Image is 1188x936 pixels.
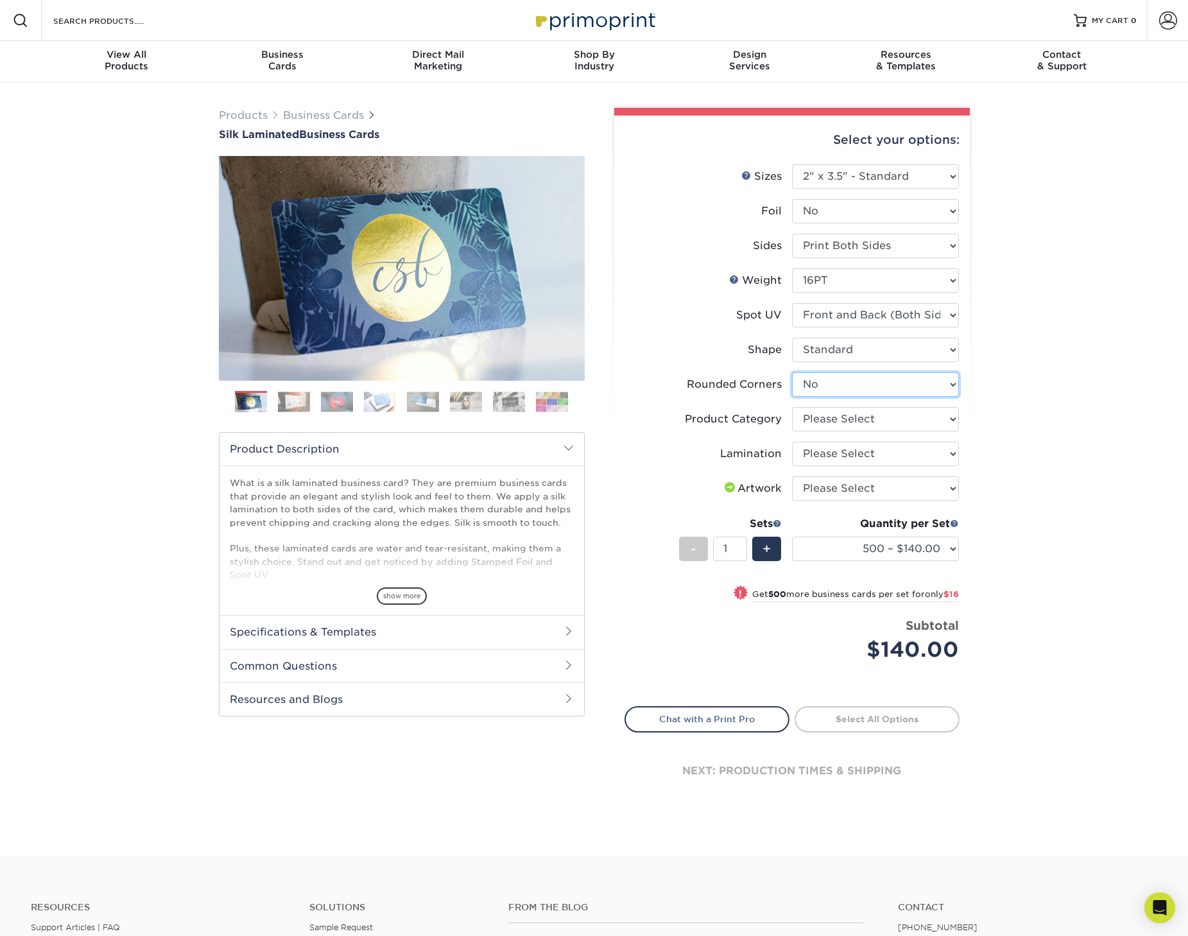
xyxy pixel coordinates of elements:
div: Foil [761,204,782,219]
a: BusinessCards [204,41,360,82]
img: Business Cards 07 [493,392,525,412]
a: Direct MailMarketing [360,41,516,82]
div: Services [672,49,828,72]
div: Shape [748,342,782,358]
div: Products [49,49,205,72]
div: Marketing [360,49,516,72]
div: Sides [753,238,782,254]
h2: Product Description [220,433,584,465]
a: Business Cards [283,109,364,121]
div: Open Intercom Messenger [1144,892,1175,923]
span: Design [672,49,828,60]
span: MY CART [1092,15,1128,26]
span: - [691,539,696,559]
a: Contact [898,902,1157,913]
img: Business Cards 04 [364,392,396,412]
p: What is a silk laminated business card? They are premium business cards that provide an elegant a... [230,476,574,686]
small: Get more business cards per set for [752,589,959,602]
span: + [762,539,771,559]
img: Business Cards 05 [407,392,439,412]
a: Select All Options [795,706,960,732]
div: Sizes [741,169,782,184]
img: Silk Laminated 01 [219,85,585,451]
span: 0 [1131,16,1137,25]
a: DesignServices [672,41,828,82]
div: Spot UV [736,308,782,323]
span: only [925,589,959,599]
span: show more [377,587,427,605]
span: Resources [828,49,984,60]
a: Resources& Templates [828,41,984,82]
div: Industry [516,49,672,72]
h4: Resources [31,902,290,913]
span: Shop By [516,49,672,60]
a: Sample Request [309,923,373,932]
span: Contact [984,49,1140,60]
h4: Solutions [309,902,489,913]
a: [PHONE_NUMBER] [898,923,977,932]
div: Cards [204,49,360,72]
a: View AllProducts [49,41,205,82]
div: Product Category [685,412,782,427]
span: ! [739,587,742,600]
h1: Business Cards [219,128,585,141]
img: Business Cards 02 [278,392,310,412]
div: Sets [679,516,782,532]
div: Rounded Corners [687,377,782,392]
span: Business [204,49,360,60]
h2: Specifications & Templates [220,615,584,648]
div: Select your options: [624,116,960,164]
strong: 500 [768,589,786,599]
span: Direct Mail [360,49,516,60]
div: Artwork [722,481,782,496]
input: SEARCH PRODUCTS..... [52,13,177,28]
div: $140.00 [802,634,959,665]
div: Lamination [720,446,782,462]
img: Business Cards 06 [450,392,482,412]
div: & Support [984,49,1140,72]
span: Silk Laminated [219,128,299,141]
h4: From the Blog [508,902,863,913]
div: Weight [729,273,782,288]
div: Quantity per Set [792,516,959,532]
span: View All [49,49,205,60]
h2: Common Questions [220,649,584,682]
a: Silk LaminatedBusiness Cards [219,128,585,141]
div: next: production times & shipping [624,732,960,810]
img: Business Cards 08 [536,392,568,412]
img: Business Cards 03 [321,392,353,412]
a: Contact& Support [984,41,1140,82]
a: Products [219,109,268,121]
a: Shop ByIndustry [516,41,672,82]
a: Chat with a Print Pro [624,706,789,732]
strong: Subtotal [906,618,959,632]
span: $16 [943,589,959,599]
div: & Templates [828,49,984,72]
img: Primoprint [530,6,659,34]
h2: Resources and Blogs [220,682,584,716]
img: Business Cards 01 [235,386,267,419]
